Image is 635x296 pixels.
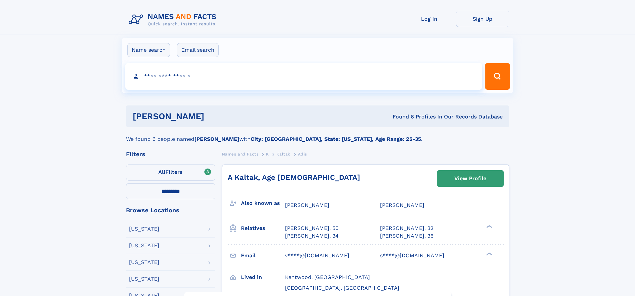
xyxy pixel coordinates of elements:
div: Found 6 Profiles In Our Records Database [298,113,503,120]
a: Log In [403,11,456,27]
img: Logo Names and Facts [126,11,222,29]
span: [PERSON_NAME] [285,202,329,208]
a: A Kaltak, Age [DEMOGRAPHIC_DATA] [228,173,360,182]
div: We found 6 people named with . [126,127,509,143]
h3: Email [241,250,285,261]
div: View Profile [454,171,486,186]
label: Name search [127,43,170,57]
span: [GEOGRAPHIC_DATA], [GEOGRAPHIC_DATA] [285,285,399,291]
span: Kaltak [276,152,290,157]
span: All [158,169,165,175]
input: search input [125,63,482,90]
h3: Also known as [241,198,285,209]
h3: Lived in [241,272,285,283]
a: [PERSON_NAME], 50 [285,225,339,232]
span: [PERSON_NAME] [380,202,424,208]
div: [US_STATE] [129,243,159,248]
div: [US_STATE] [129,276,159,282]
label: Filters [126,165,215,181]
a: K [266,150,269,158]
div: [US_STATE] [129,260,159,265]
div: ❯ [485,252,493,256]
span: Kentwood, [GEOGRAPHIC_DATA] [285,274,370,280]
h3: Relatives [241,223,285,234]
b: [PERSON_NAME] [194,136,239,142]
label: Email search [177,43,219,57]
h1: [PERSON_NAME] [133,112,299,120]
span: K [266,152,269,157]
a: [PERSON_NAME], 32 [380,225,433,232]
a: View Profile [437,171,503,187]
a: Names and Facts [222,150,259,158]
span: Adis [298,152,307,157]
a: [PERSON_NAME], 36 [380,232,434,240]
button: Search Button [485,63,510,90]
a: Sign Up [456,11,509,27]
div: ❯ [485,225,493,229]
div: [US_STATE] [129,226,159,232]
a: Kaltak [276,150,290,158]
div: Filters [126,151,215,157]
div: Browse Locations [126,207,215,213]
b: City: [GEOGRAPHIC_DATA], State: [US_STATE], Age Range: 25-35 [251,136,421,142]
a: [PERSON_NAME], 34 [285,232,339,240]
